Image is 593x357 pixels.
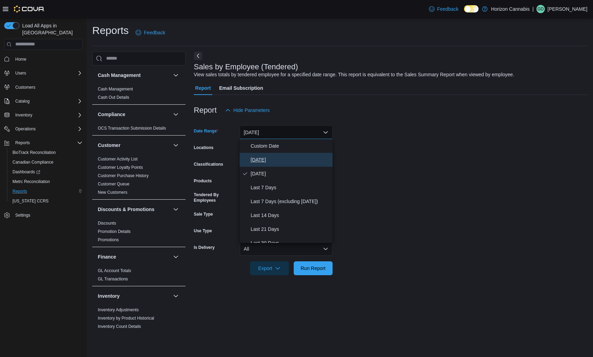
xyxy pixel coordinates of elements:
[92,85,186,104] div: Cash Management
[12,179,50,184] span: Metrc Reconciliation
[12,189,27,194] span: Reports
[12,83,38,92] a: Customers
[15,85,35,90] span: Customers
[538,5,544,13] span: GD
[98,125,166,131] span: OCS Transaction Submission Details
[98,111,125,118] h3: Compliance
[12,111,35,119] button: Inventory
[294,261,333,275] button: Run Report
[12,69,29,77] button: Users
[194,162,223,167] label: Classifications
[172,292,180,300] button: Inventory
[172,253,180,261] button: Finance
[194,178,212,184] label: Products
[254,261,285,275] span: Export
[251,142,330,150] span: Custom Date
[98,293,170,299] button: Inventory
[251,156,330,164] span: [DATE]
[98,229,131,234] a: Promotion Details
[7,148,85,157] button: BioTrack Reconciliation
[491,5,530,13] p: Horizon Cannabis
[464,5,479,12] input: Dark Mode
[92,219,186,247] div: Discounts & Promotions
[251,197,330,206] span: Last 7 Days (excluding [DATE])
[19,22,83,36] span: Load All Apps in [GEOGRAPHIC_DATA]
[144,29,165,36] span: Feedback
[7,157,85,167] button: Canadian Compliance
[98,253,116,260] h3: Finance
[240,139,333,243] div: Select listbox
[222,103,273,117] button: Hide Parameters
[12,125,38,133] button: Operations
[240,242,333,256] button: All
[10,148,83,157] span: BioTrack Reconciliation
[98,307,139,312] a: Inventory Adjustments
[12,211,33,219] a: Settings
[12,139,83,147] span: Reports
[10,148,59,157] a: BioTrack Reconciliation
[98,86,133,92] span: Cash Management
[12,211,83,219] span: Settings
[12,150,56,155] span: BioTrack Reconciliation
[194,245,215,250] label: Is Delivery
[7,167,85,177] a: Dashboards
[548,5,587,13] p: [PERSON_NAME]
[233,107,270,114] span: Hide Parameters
[98,157,138,162] a: Customer Activity List
[98,332,156,338] span: Inventory On Hand by Package
[251,211,330,219] span: Last 14 Days
[98,165,143,170] a: Customer Loyalty Points
[12,55,29,63] a: Home
[98,220,116,226] span: Discounts
[251,183,330,192] span: Last 7 Days
[98,111,170,118] button: Compliance
[12,198,49,204] span: [US_STATE] CCRS
[12,111,83,119] span: Inventory
[12,83,83,92] span: Customers
[1,110,85,120] button: Inventory
[172,205,180,214] button: Discounts & Promotions
[12,139,33,147] button: Reports
[98,142,120,149] h3: Customer
[1,68,85,78] button: Users
[98,206,154,213] h3: Discounts & Promotions
[172,71,180,79] button: Cash Management
[98,237,119,243] span: Promotions
[7,177,85,186] button: Metrc Reconciliation
[7,196,85,206] button: [US_STATE] CCRS
[98,190,127,195] a: New Customers
[10,168,83,176] span: Dashboards
[133,26,168,40] a: Feedback
[10,187,83,195] span: Reports
[12,97,83,105] span: Catalog
[172,110,180,119] button: Compliance
[194,71,514,78] div: View sales totals by tendered employee for a specified date range. This report is equivalent to t...
[1,124,85,134] button: Operations
[92,155,186,199] div: Customer
[98,156,138,162] span: Customer Activity List
[194,52,202,60] button: Next
[92,124,186,135] div: Compliance
[98,253,170,260] button: Finance
[98,72,141,79] h3: Cash Management
[10,177,83,186] span: Metrc Reconciliation
[98,324,141,329] a: Inventory Count Details
[12,69,83,77] span: Users
[12,159,53,165] span: Canadian Compliance
[1,54,85,64] button: Home
[240,125,333,139] button: [DATE]
[195,81,211,95] span: Report
[92,24,129,37] h1: Reports
[98,95,129,100] span: Cash Out Details
[10,158,56,166] a: Canadian Compliance
[10,197,83,205] span: Washington CCRS
[98,173,149,178] a: Customer Purchase History
[15,56,26,62] span: Home
[532,5,534,13] p: |
[15,70,26,76] span: Users
[10,177,53,186] a: Metrc Reconciliation
[251,239,330,247] span: Last 30 Days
